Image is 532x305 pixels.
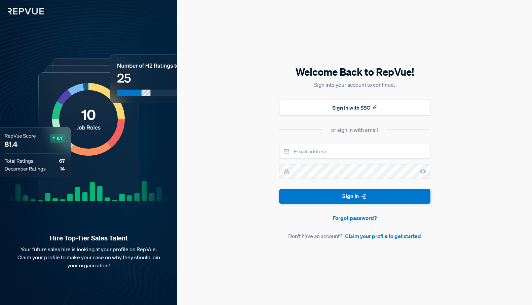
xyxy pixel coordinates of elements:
[11,234,166,242] strong: Hire Top-Tier Sales Talent
[279,65,430,79] h5: Welcome Back to RepVue!
[345,232,421,240] a: Claim your profile to get started
[11,245,166,269] p: Your future sales hire is looking at your profile on RepVue. Claim your profile to make your case...
[279,100,430,116] button: Sign In with SSO
[279,144,430,159] input: Email address
[279,189,430,204] button: Sign In
[279,214,430,222] a: Forgot password?
[279,232,430,240] article: Don't have an account?
[279,81,430,89] p: Sign into your account to continue.
[331,126,378,134] div: or sign in with email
